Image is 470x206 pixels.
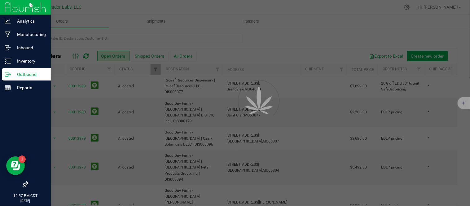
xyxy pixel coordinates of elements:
[3,193,48,199] p: 12:57 PM CDT
[5,18,11,24] inline-svg: Analytics
[5,71,11,77] inline-svg: Outbound
[18,156,26,163] iframe: Resource center unread badge
[5,45,11,51] inline-svg: Inbound
[11,57,48,65] p: Inventory
[6,156,25,175] iframe: Resource center
[3,199,48,203] p: [DATE]
[11,71,48,78] p: Outbound
[5,31,11,37] inline-svg: Manufacturing
[5,58,11,64] inline-svg: Inventory
[5,85,11,91] inline-svg: Reports
[11,44,48,51] p: Inbound
[11,84,48,91] p: Reports
[11,31,48,38] p: Manufacturing
[11,17,48,25] p: Analytics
